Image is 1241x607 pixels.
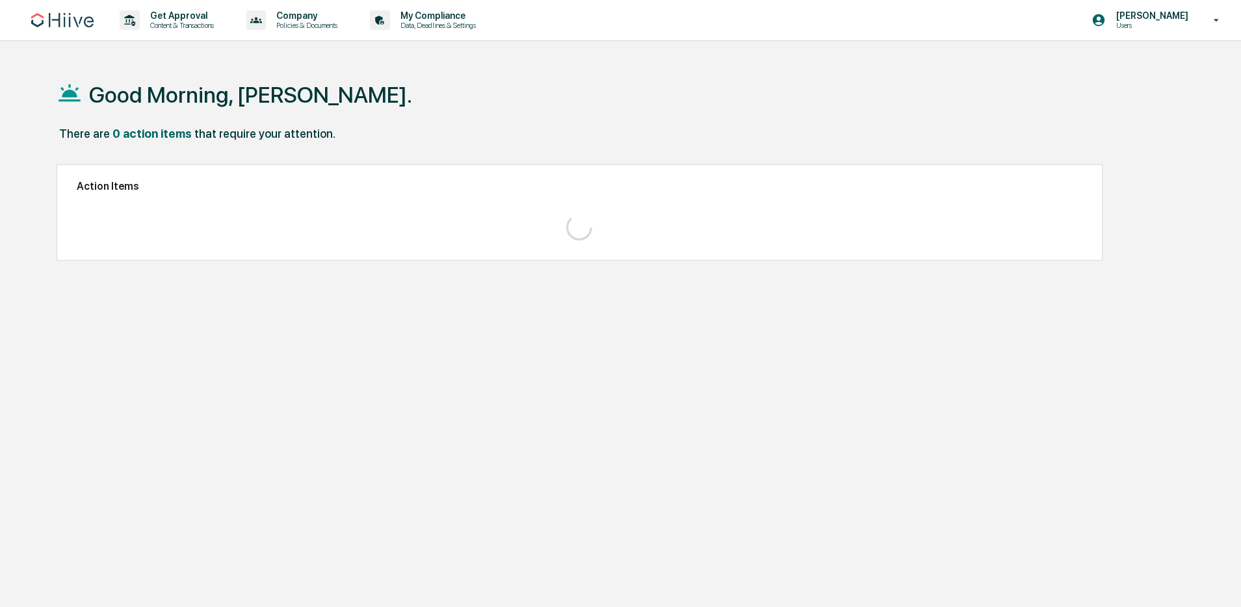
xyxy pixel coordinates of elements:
[1106,21,1195,30] p: Users
[140,10,220,21] p: Get Approval
[1199,564,1234,599] iframe: Open customer support
[59,127,110,140] div: There are
[266,10,344,21] p: Company
[390,21,482,30] p: Data, Deadlines & Settings
[1106,10,1195,21] p: [PERSON_NAME]
[194,127,335,140] div: that require your attention.
[390,10,482,21] p: My Compliance
[112,127,192,140] div: 0 action items
[89,82,412,108] h1: Good Morning, [PERSON_NAME].
[77,180,1082,192] h2: Action Items
[31,13,94,27] img: logo
[140,21,220,30] p: Content & Transactions
[266,21,344,30] p: Policies & Documents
